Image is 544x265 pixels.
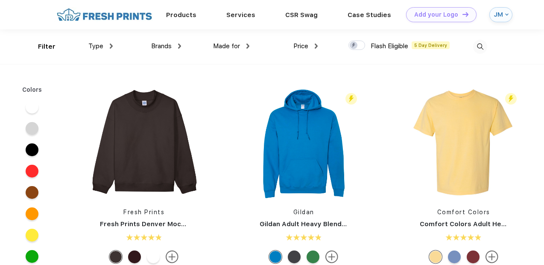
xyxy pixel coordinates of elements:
[213,42,240,50] span: Made for
[147,250,160,263] div: White
[166,11,196,19] a: Products
[437,209,490,215] a: Comfort Colors
[38,42,56,52] div: Filter
[462,12,468,17] img: DT
[151,42,172,50] span: Brands
[166,250,178,263] img: more.svg
[505,93,517,105] img: flash_active_toggle.svg
[494,11,503,18] div: JM
[486,250,498,263] img: more.svg
[87,86,201,199] img: func=resize&h=266
[307,250,319,263] div: Irish Green
[293,42,308,50] span: Price
[345,93,357,105] img: flash_active_toggle.svg
[109,250,122,263] div: Dark Chocolate
[178,44,181,49] img: dropdown.png
[429,250,442,263] div: Butter
[412,41,450,49] span: 5 Day Delivery
[88,42,103,50] span: Type
[128,250,141,263] div: Burgundy
[110,44,113,49] img: dropdown.png
[269,250,282,263] div: Sapphire
[467,250,480,263] div: Brick
[100,220,285,228] a: Fresh Prints Denver Mock Neck Heavyweight Sweatshirt
[260,220,446,228] a: Gildan Adult Heavy Blend 8 Oz. 50/50 Hooded Sweatshirt
[247,86,360,199] img: func=resize&h=266
[54,7,155,22] img: fo%20logo%202.webp
[288,250,301,263] div: Graphite Heather
[414,11,458,18] div: Add your Logo
[16,85,49,94] div: Colors
[315,44,318,49] img: dropdown.png
[505,13,509,16] img: arrow_down_blue.svg
[473,40,487,54] img: desktop_search.svg
[246,44,249,49] img: dropdown.png
[293,209,314,215] a: Gildan
[371,42,408,50] span: Flash Eligible
[448,250,461,263] div: Washed Denim
[407,86,521,199] img: func=resize&h=266
[123,209,164,215] a: Fresh Prints
[325,250,338,263] img: more.svg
